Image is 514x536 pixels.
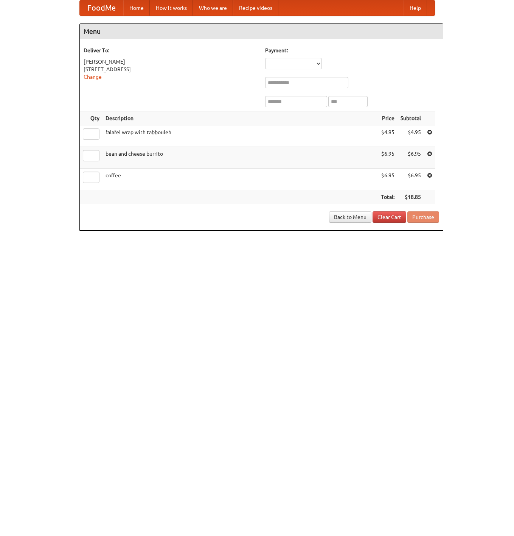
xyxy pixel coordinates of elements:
[233,0,278,16] a: Recipe videos
[80,0,123,16] a: FoodMe
[265,47,439,54] h5: Payment:
[84,66,258,73] div: [STREET_ADDRESS]
[378,190,398,204] th: Total:
[150,0,193,16] a: How it works
[378,169,398,190] td: $6.95
[398,111,424,125] th: Subtotal
[378,111,398,125] th: Price
[404,0,427,16] a: Help
[329,211,371,223] a: Back to Menu
[123,0,150,16] a: Home
[84,47,258,54] h5: Deliver To:
[373,211,406,223] a: Clear Cart
[102,125,378,147] td: falafel wrap with tabbouleh
[102,147,378,169] td: bean and cheese burrito
[398,190,424,204] th: $18.85
[398,169,424,190] td: $6.95
[398,125,424,147] td: $4.95
[84,58,258,66] div: [PERSON_NAME]
[102,111,378,125] th: Description
[193,0,233,16] a: Who we are
[378,125,398,147] td: $4.95
[84,74,102,80] a: Change
[407,211,439,223] button: Purchase
[80,24,443,39] h4: Menu
[378,147,398,169] td: $6.95
[398,147,424,169] td: $6.95
[80,111,102,125] th: Qty
[102,169,378,190] td: coffee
